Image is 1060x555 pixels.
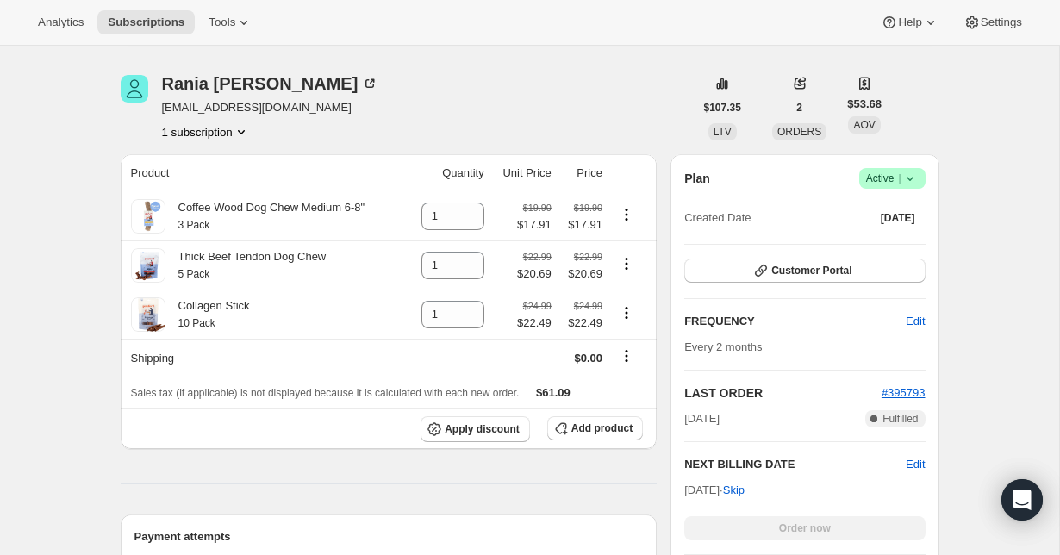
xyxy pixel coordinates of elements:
button: Apply discount [421,416,530,442]
span: Customer Portal [771,264,851,277]
span: Active [866,170,919,187]
small: $22.99 [523,252,552,262]
button: Help [870,10,949,34]
span: Created Date [684,209,751,227]
div: Collagen Stick [165,297,250,332]
div: Coffee Wood Dog Chew Medium 6-8" [165,199,365,234]
span: Help [898,16,921,29]
button: Shipping actions [613,346,640,365]
a: #395793 [882,386,926,399]
small: 10 Pack [178,317,215,329]
button: Edit [906,456,925,473]
span: Rania Aboulhosn [121,75,148,103]
span: $61.09 [536,386,571,399]
small: $19.90 [523,203,552,213]
span: Every 2 months [684,340,762,353]
button: Product actions [613,303,640,322]
span: [DATE] [684,410,720,427]
span: | [898,171,901,185]
span: Fulfilled [882,412,918,426]
button: Product actions [613,205,640,224]
span: 2 [796,101,802,115]
th: Quantity [406,154,489,192]
h2: Plan [684,170,710,187]
span: [DATE] [881,211,915,225]
small: $24.99 [523,301,552,311]
span: Add product [571,421,633,435]
div: Open Intercom Messenger [1001,479,1043,521]
h2: Payment attempts [134,528,644,546]
img: product img [131,199,165,234]
span: [DATE] · [684,483,745,496]
div: Thick Beef Tendon Dog Chew [165,248,327,283]
span: $0.00 [574,352,602,365]
span: LTV [714,126,732,138]
span: Tools [209,16,235,29]
span: $20.69 [517,265,552,283]
span: Subscriptions [108,16,184,29]
small: 5 Pack [178,268,210,280]
button: Customer Portal [684,259,925,283]
button: #395793 [882,384,926,402]
th: Unit Price [489,154,557,192]
small: $24.99 [574,301,602,311]
th: Shipping [121,339,406,377]
button: Product actions [613,254,640,273]
span: $17.91 [517,216,552,234]
span: $20.69 [562,265,602,283]
button: Settings [953,10,1032,34]
span: Skip [723,482,745,499]
th: Price [557,154,608,192]
span: $17.91 [562,216,602,234]
button: Add product [547,416,643,440]
span: Edit [906,313,925,330]
span: Apply discount [445,422,520,436]
img: product img [131,297,165,332]
span: $22.49 [517,315,552,332]
span: Settings [981,16,1022,29]
span: $22.49 [562,315,602,332]
button: Analytics [28,10,94,34]
h2: NEXT BILLING DATE [684,456,906,473]
button: Product actions [162,123,250,140]
img: product img [131,248,165,283]
div: Rania [PERSON_NAME] [162,75,379,92]
small: $22.99 [574,252,602,262]
button: Edit [895,308,935,335]
h2: LAST ORDER [684,384,882,402]
button: 2 [786,96,813,120]
small: $19.90 [574,203,602,213]
span: $53.68 [847,96,882,113]
span: ORDERS [777,126,821,138]
h2: FREQUENCY [684,313,906,330]
small: 3 Pack [178,219,210,231]
span: Analytics [38,16,84,29]
button: Subscriptions [97,10,195,34]
span: [EMAIL_ADDRESS][DOMAIN_NAME] [162,99,379,116]
span: Sales tax (if applicable) is not displayed because it is calculated with each new order. [131,387,520,399]
th: Product [121,154,406,192]
button: Skip [713,477,755,504]
span: $107.35 [704,101,741,115]
button: [DATE] [870,206,926,230]
span: AOV [853,119,875,131]
button: $107.35 [694,96,751,120]
button: Tools [198,10,263,34]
